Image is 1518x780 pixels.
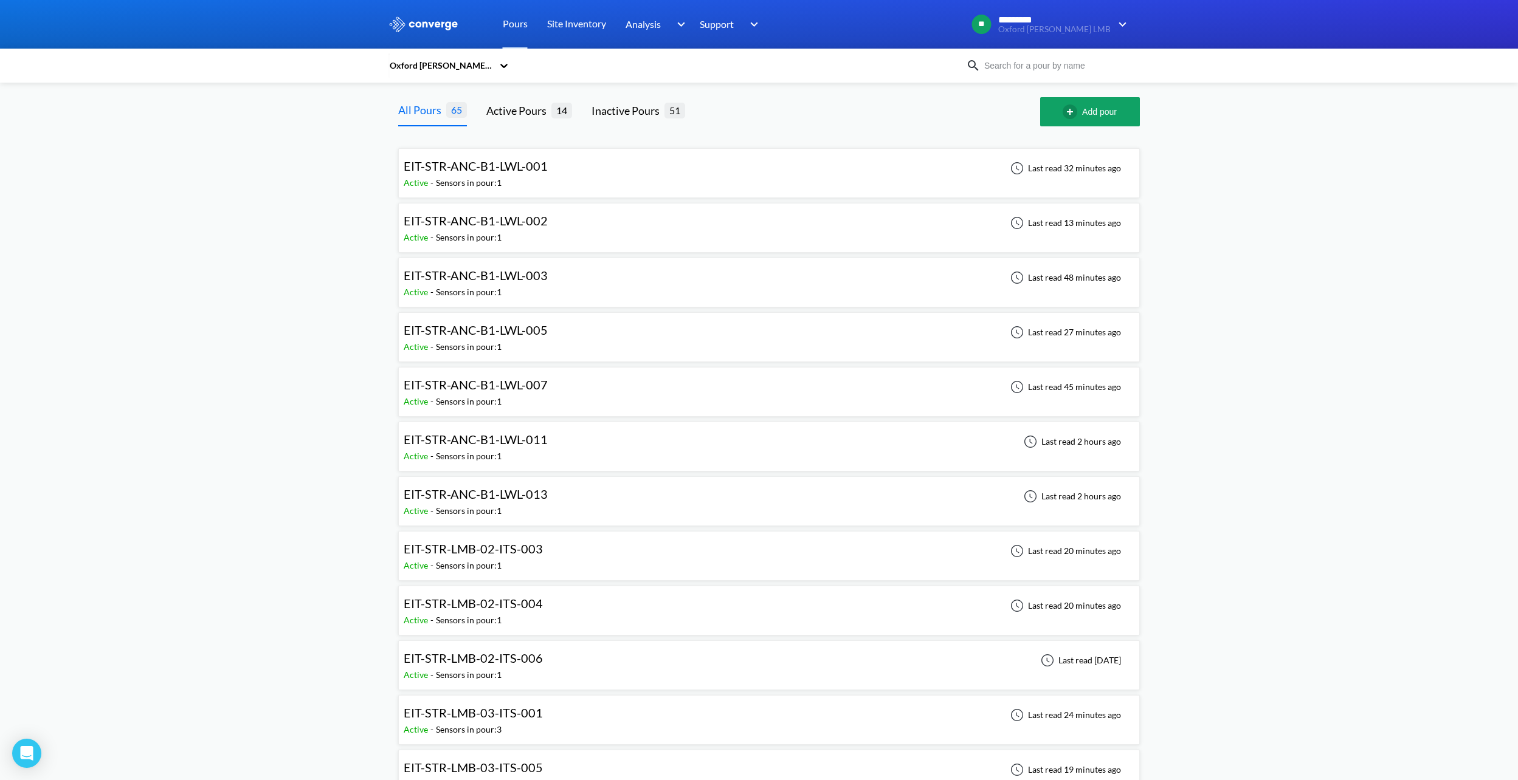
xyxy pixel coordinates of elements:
[404,669,430,680] span: Active
[430,177,436,188] span: -
[1004,762,1125,777] div: Last read 19 minutes ago
[430,669,436,680] span: -
[398,326,1140,337] a: EIT-STR-ANC-B1-LWL-005Active-Sensors in pour:1Last read 27 minutes ago
[966,58,981,73] img: icon-search.svg
[404,323,548,337] span: EIT-STR-ANC-B1-LWL-005
[1004,325,1125,340] div: Last read 27 minutes ago
[404,724,430,734] span: Active
[404,232,430,242] span: Active
[592,102,664,119] div: Inactive Pours
[1063,104,1082,119] img: add-circle-outline.svg
[12,739,41,768] div: Open Intercom Messenger
[398,217,1140,227] a: EIT-STR-ANC-B1-LWL-002Active-Sensors in pour:1Last read 13 minutes ago
[404,377,548,392] span: EIT-STR-ANC-B1-LWL-007
[486,102,551,119] div: Active Pours
[404,705,543,720] span: EIT-STR-LMB-03-ITS-001
[436,450,502,463] div: Sensors in pour: 1
[436,668,502,682] div: Sensors in pour: 1
[1111,17,1130,32] img: downArrow.svg
[398,381,1140,391] a: EIT-STR-ANC-B1-LWL-007Active-Sensors in pour:1Last read 45 minutes ago
[398,545,1140,555] a: EIT-STR-LMB-02-ITS-003Active-Sensors in pour:1Last read 20 minutes ago
[404,487,548,501] span: EIT-STR-ANC-B1-LWL-013
[436,559,502,572] div: Sensors in pour: 1
[664,103,685,118] span: 51
[398,436,1140,446] a: EIT-STR-ANC-B1-LWL-011Active-Sensors in pour:1Last read 2 hours ago
[404,341,430,352] span: Active
[404,451,430,461] span: Active
[404,213,548,228] span: EIT-STR-ANC-B1-LWL-002
[430,287,436,297] span: -
[404,596,543,611] span: EIT-STR-LMB-02-ITS-004
[626,16,661,32] span: Analysis
[551,103,572,118] span: 14
[700,16,734,32] span: Support
[404,651,543,665] span: EIT-STR-LMB-02-ITS-006
[398,490,1140,501] a: EIT-STR-ANC-B1-LWL-013Active-Sensors in pour:1Last read 2 hours ago
[1004,270,1125,285] div: Last read 48 minutes ago
[1034,653,1125,668] div: Last read [DATE]
[398,709,1140,719] a: EIT-STR-LMB-03-ITS-001Active-Sensors in pour:3Last read 24 minutes ago
[436,723,502,736] div: Sensors in pour: 3
[1040,97,1140,126] button: Add pour
[430,505,436,516] span: -
[404,560,430,570] span: Active
[430,232,436,242] span: -
[1004,216,1125,230] div: Last read 13 minutes ago
[430,341,436,352] span: -
[398,764,1140,774] a: EIT-STR-LMB-03-ITS-005Active-Sensors in pour:4Last read 19 minutes ago
[430,396,436,406] span: -
[404,432,548,446] span: EIT-STR-ANC-B1-LWL-011
[404,268,548,282] span: EIT-STR-ANC-B1-LWL-003
[1004,598,1125,613] div: Last read 20 minutes ago
[398,162,1140,173] a: EIT-STR-ANC-B1-LWL-001Active-Sensors in pour:1Last read 32 minutes ago
[1017,489,1125,504] div: Last read 2 hours ago
[430,615,436,625] span: -
[742,17,762,32] img: downArrow.svg
[436,176,502,190] div: Sensors in pour: 1
[669,17,688,32] img: downArrow.svg
[398,101,446,118] div: All Pours
[1004,544,1125,558] div: Last read 20 minutes ago
[404,396,430,406] span: Active
[404,541,543,556] span: EIT-STR-LMB-02-ITS-003
[430,451,436,461] span: -
[436,286,502,299] div: Sensors in pour: 1
[404,159,548,173] span: EIT-STR-ANC-B1-LWL-001
[1004,161,1125,176] div: Last read 32 minutes ago
[998,25,1111,34] span: Oxford [PERSON_NAME] LMB
[436,340,502,354] div: Sensors in pour: 1
[436,504,502,518] div: Sensors in pour: 1
[1004,380,1125,394] div: Last read 45 minutes ago
[1017,434,1125,449] div: Last read 2 hours ago
[398,272,1140,282] a: EIT-STR-ANC-B1-LWL-003Active-Sensors in pour:1Last read 48 minutes ago
[404,177,430,188] span: Active
[388,16,459,32] img: logo_ewhite.svg
[436,395,502,408] div: Sensors in pour: 1
[404,760,543,775] span: EIT-STR-LMB-03-ITS-005
[436,231,502,244] div: Sensors in pour: 1
[398,600,1140,610] a: EIT-STR-LMB-02-ITS-004Active-Sensors in pour:1Last read 20 minutes ago
[388,59,493,72] div: Oxford [PERSON_NAME] LMB
[404,287,430,297] span: Active
[430,560,436,570] span: -
[1004,708,1125,722] div: Last read 24 minutes ago
[446,102,467,117] span: 65
[404,505,430,516] span: Active
[981,59,1128,72] input: Search for a pour by name
[404,615,430,625] span: Active
[436,614,502,627] div: Sensors in pour: 1
[398,654,1140,665] a: EIT-STR-LMB-02-ITS-006Active-Sensors in pour:1Last read [DATE]
[430,724,436,734] span: -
